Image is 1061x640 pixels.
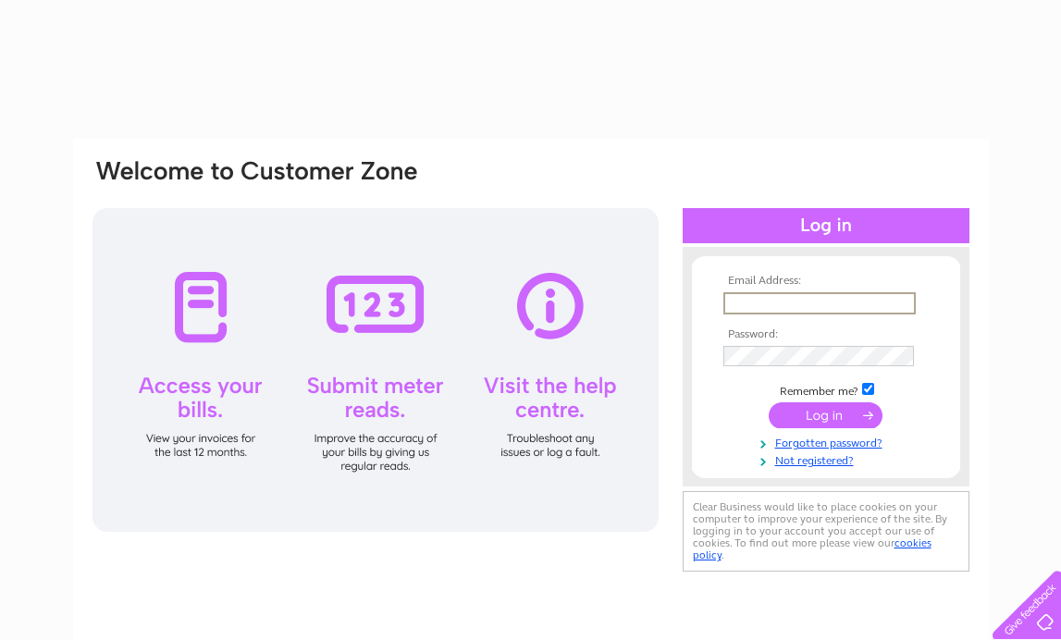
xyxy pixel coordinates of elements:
[719,380,933,399] td: Remember me?
[769,402,882,428] input: Submit
[719,275,933,288] th: Email Address:
[723,450,933,468] a: Not registered?
[693,536,931,561] a: cookies policy
[719,328,933,341] th: Password:
[723,433,933,450] a: Forgotten password?
[683,491,969,572] div: Clear Business would like to place cookies on your computer to improve your experience of the sit...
